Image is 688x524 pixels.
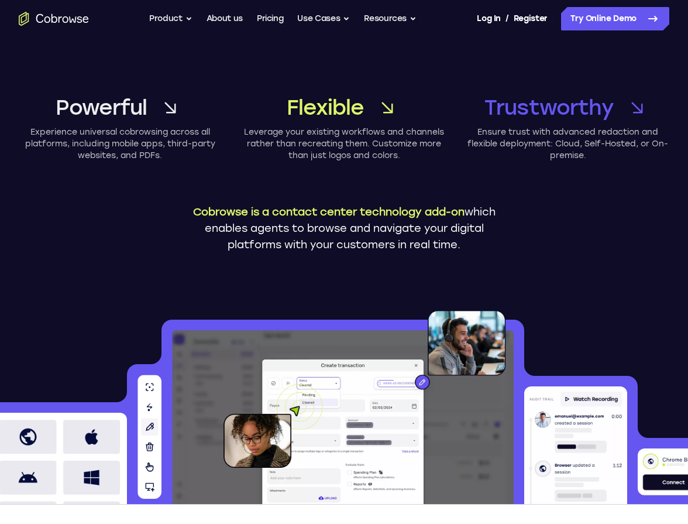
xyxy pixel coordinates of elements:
img: A customer holding their phone [223,384,322,468]
a: Powerful [19,94,222,122]
span: Cobrowse is a contact center technology add-on [193,206,465,218]
a: Go to the home page [19,12,89,26]
a: Flexible [243,94,446,122]
p: Ensure trust with advanced redaction and flexible deployment: Cloud, Self-Hosted, or On-premise. [466,126,669,162]
a: Log In [477,7,500,30]
span: Flexible [287,94,364,122]
p: Experience universal cobrowsing across all platforms, including mobile apps, third-party websites... [19,126,222,162]
a: Register [514,7,548,30]
img: Agent and customer interacting during a co-browsing session [259,358,427,504]
button: Product [149,7,192,30]
img: Blurry app dashboard [172,330,514,504]
p: which enables agents to browse and navigate your digital platforms with your customers in real time. [183,204,505,253]
span: Powerful [56,94,147,122]
img: Audit trail [524,386,627,504]
a: About us [207,7,243,30]
a: Trustworthy [466,94,669,122]
button: Resources [364,7,417,30]
a: Try Online Demo [561,7,669,30]
a: Pricing [257,7,284,30]
span: / [505,12,509,26]
p: Leverage your existing workflows and channels rather than recreating them. Customize more than ju... [243,126,446,162]
span: Trustworthy [484,94,614,122]
img: An agent with a headset [377,310,505,398]
button: Use Cases [297,7,350,30]
img: Agent tools [137,375,162,499]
